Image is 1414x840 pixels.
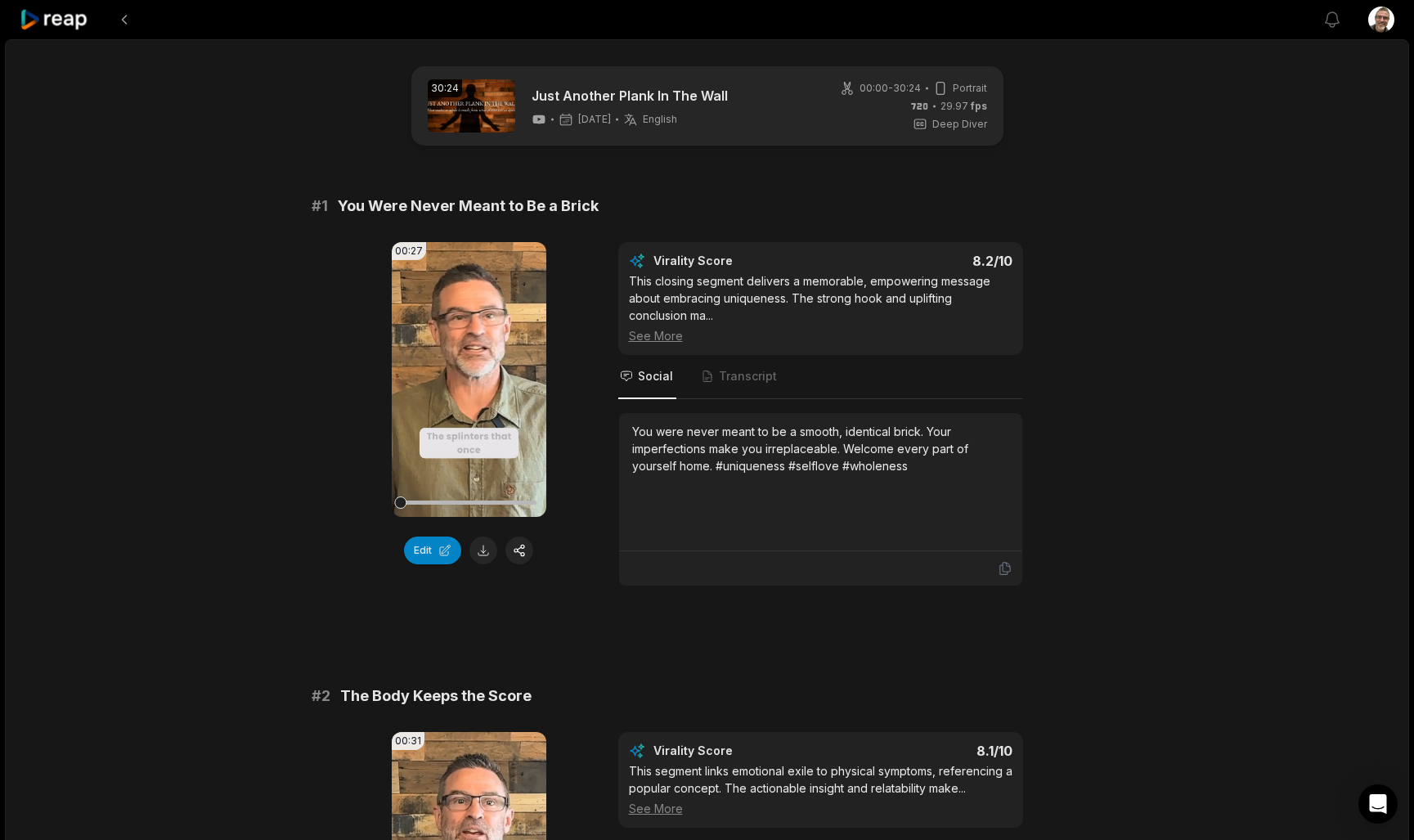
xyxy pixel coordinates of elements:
span: # 1 [312,195,328,218]
div: This segment links emotional exile to physical symptoms, referencing a popular concept. The actio... [629,762,1012,817]
div: See More [629,800,1012,817]
span: # 2 [312,685,330,707]
nav: Tabs [618,355,1023,399]
div: 8.1 /10 [837,743,1012,759]
div: See More [629,327,1012,344]
div: Virality Score [653,253,829,269]
span: Social [638,368,673,384]
span: fps [971,100,987,112]
video: Your browser does not support mp4 format. [392,242,546,517]
a: Just Another Plank In The Wall [532,86,728,106]
span: 00:00 - 30:24 [860,81,921,96]
span: You Were Never Meant to Be a Brick [338,195,599,218]
div: Virality Score [653,743,829,759]
div: You were never meant to be a smooth, identical brick. Your imperfections make you irreplaceable. ... [632,423,1009,474]
span: English [643,113,677,126]
span: 29.97 [940,99,987,114]
span: [DATE] [578,113,611,126]
div: Open Intercom Messenger [1358,784,1398,824]
button: Edit [404,537,461,564]
span: Portrait [953,81,987,96]
div: This closing segment delivers a memorable, empowering message about embracing uniqueness. The str... [629,272,1012,344]
span: The Body Keeps the Score [340,685,532,707]
span: Transcript [719,368,777,384]
span: Deep Diver [932,117,987,132]
div: 8.2 /10 [837,253,1012,269]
